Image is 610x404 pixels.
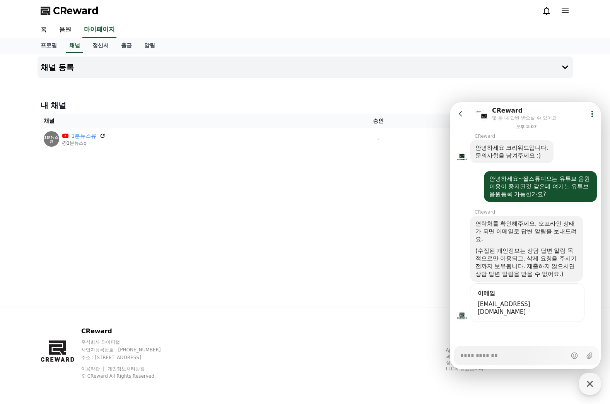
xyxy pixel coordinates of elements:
p: App Store, iCloud, iCloud Drive 및 iTunes Store는 미국과 그 밖의 나라 및 지역에서 등록된 Apple Inc.의 서비스 상표입니다. Goo... [446,347,570,372]
a: 마이페이지 [82,22,116,38]
iframe: Channel chat [450,102,601,369]
th: 승인 [341,114,416,128]
p: 사업자등록번호 : [PHONE_NUMBER] [81,347,176,353]
a: 출금 [115,38,138,53]
a: 이용약관 [81,366,106,371]
th: 채널 [41,114,341,128]
button: 채널 등록 [38,56,573,78]
a: 음원 [53,22,78,38]
h4: 채널 등록 [41,63,74,72]
a: CReward [41,5,99,17]
p: © CReward All Rights Reserved. [81,373,176,379]
th: 상태 [416,114,569,128]
a: 홈 [34,22,53,38]
p: @1분뉴스q [62,140,106,146]
p: CReward [81,327,176,336]
img: 1분뉴스큐 [44,131,59,147]
p: - [344,135,413,143]
p: 주소 : [STREET_ADDRESS] [81,354,176,361]
h4: 내 채널 [41,100,570,111]
a: 프로필 [34,38,63,53]
p: 주식회사 와이피랩 [81,339,176,345]
a: 개인정보처리방침 [108,366,145,371]
a: 알림 [138,38,161,53]
a: 정산서 [86,38,115,53]
a: 채널 [66,38,83,53]
a: 1분뉴스큐 [72,132,97,140]
span: CReward [53,5,99,17]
